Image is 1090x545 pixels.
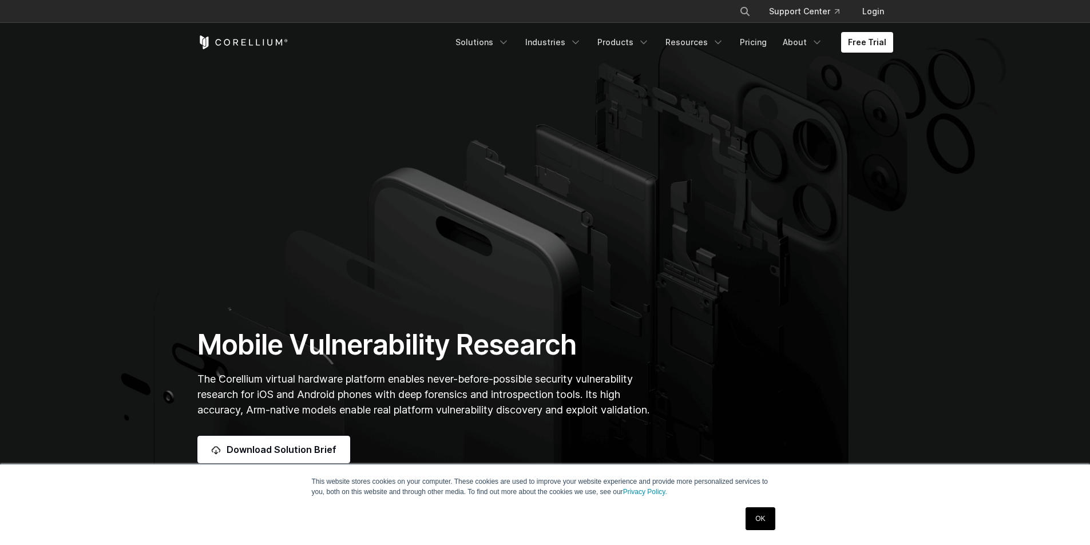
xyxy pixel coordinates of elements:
div: Navigation Menu [449,32,893,53]
a: Resources [659,32,731,53]
a: Free Trial [841,32,893,53]
span: Download Solution Brief [227,443,336,456]
a: Download Solution Brief [197,436,350,463]
a: About [776,32,830,53]
p: This website stores cookies on your computer. These cookies are used to improve your website expe... [312,476,779,497]
span: The Corellium virtual hardware platform enables never-before-possible security vulnerability rese... [197,373,649,416]
a: Corellium Home [197,35,288,49]
a: OK [746,507,775,530]
a: Solutions [449,32,516,53]
button: Search [735,1,755,22]
a: Support Center [760,1,849,22]
a: Login [853,1,893,22]
div: Navigation Menu [726,1,893,22]
a: Products [590,32,656,53]
a: Privacy Policy. [623,488,667,496]
a: Pricing [733,32,774,53]
a: Industries [518,32,588,53]
h1: Mobile Vulnerability Research [197,328,653,362]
